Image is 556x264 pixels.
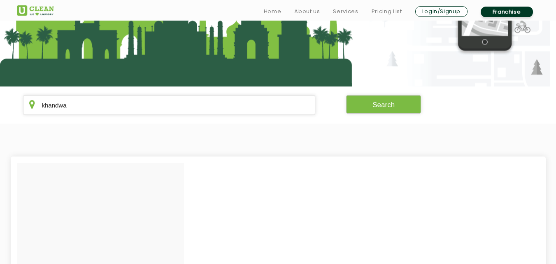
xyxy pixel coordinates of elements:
a: Franchise [481,7,533,17]
img: UClean Laundry and Dry Cleaning [17,5,54,16]
button: Search [346,95,421,114]
a: Pricing List [372,7,402,16]
a: Services [333,7,358,16]
a: Home [264,7,281,16]
a: Login/Signup [415,6,468,17]
a: About us [294,7,320,16]
input: Enter city/area/pin Code [23,95,316,115]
